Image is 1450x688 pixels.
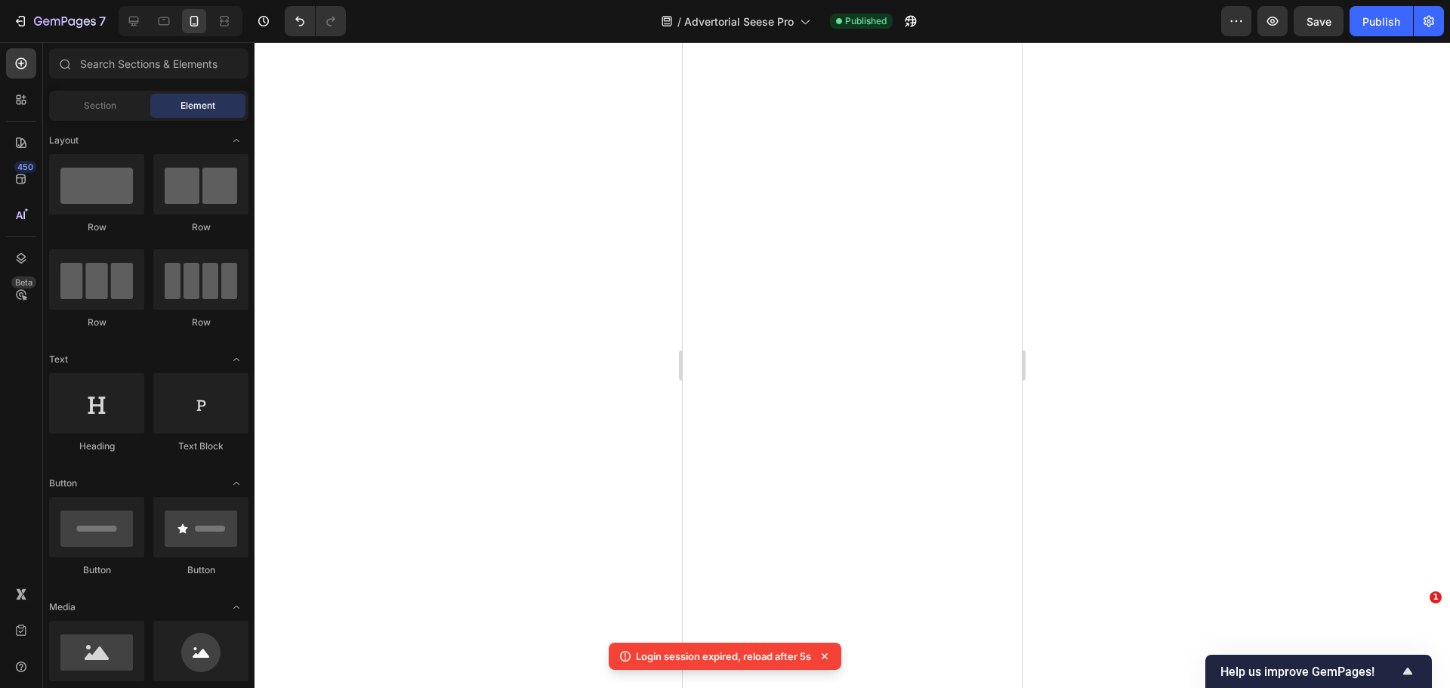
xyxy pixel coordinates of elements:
[224,128,248,153] span: Toggle open
[684,14,794,29] span: Advertorial Seese Pro
[1220,665,1399,679] span: Help us improve GemPages!
[49,221,144,234] div: Row
[224,347,248,372] span: Toggle open
[49,563,144,577] div: Button
[1430,591,1442,603] span: 1
[84,99,116,113] span: Section
[153,316,248,329] div: Row
[153,563,248,577] div: Button
[1307,15,1331,28] span: Save
[1362,14,1400,29] div: Publish
[6,6,113,36] button: 7
[49,353,68,366] span: Text
[845,14,887,28] span: Published
[1399,614,1435,650] iframe: Intercom live chat
[49,48,248,79] input: Search Sections & Elements
[180,99,215,113] span: Element
[1350,6,1413,36] button: Publish
[153,221,248,234] div: Row
[49,477,77,490] span: Button
[1294,6,1344,36] button: Save
[224,471,248,495] span: Toggle open
[677,14,681,29] span: /
[636,649,811,664] p: Login session expired, reload after 5s
[224,595,248,619] span: Toggle open
[99,12,106,30] p: 7
[14,161,36,173] div: 450
[1220,662,1417,680] button: Show survey - Help us improve GemPages!
[49,440,144,453] div: Heading
[153,440,248,453] div: Text Block
[11,276,36,288] div: Beta
[683,42,1022,688] iframe: Design area
[49,600,76,614] span: Media
[285,6,346,36] div: Undo/Redo
[49,316,144,329] div: Row
[49,134,79,147] span: Layout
